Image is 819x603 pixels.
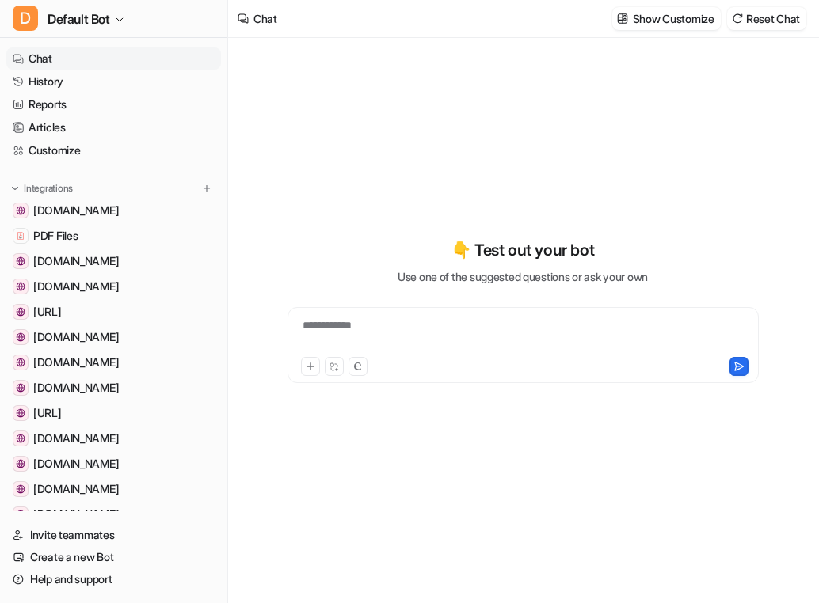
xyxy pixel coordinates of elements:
a: github.com[DOMAIN_NAME] [6,199,221,222]
a: meet.google.com[DOMAIN_NAME] [6,250,221,272]
span: [URL] [33,405,62,421]
a: Invite teammates [6,524,221,546]
img: amplitude.com [16,282,25,291]
a: mail.google.com[DOMAIN_NAME] [6,503,221,525]
img: www.figma.com [16,358,25,367]
span: Default Bot [48,8,110,30]
a: Chat [6,47,221,70]
a: Help and support [6,568,221,590]
a: Customize [6,139,221,161]
img: PDF Files [16,231,25,241]
img: meet.google.com [16,256,25,266]
button: Reset Chat [727,7,806,30]
img: github.com [16,206,25,215]
span: [DOMAIN_NAME] [33,456,119,472]
a: www.atlassian.com[DOMAIN_NAME] [6,377,221,399]
a: www.figma.com[DOMAIN_NAME] [6,351,221,374]
span: [DOMAIN_NAME] [33,203,119,218]
img: expand menu [10,183,21,194]
a: gorgiasio.webflow.io[DOMAIN_NAME] [6,427,221,449]
img: mail.google.com [16,510,25,519]
a: Articles [6,116,221,138]
img: www.intercom.com [16,459,25,468]
a: amplitude.com[DOMAIN_NAME] [6,275,221,298]
button: Integrations [6,180,78,196]
img: customize [617,13,628,25]
a: www.example.com[DOMAIN_NAME] [6,478,221,500]
span: [DOMAIN_NAME] [33,253,119,269]
p: 👇 Test out your bot [451,238,594,262]
a: PDF FilesPDF Files [6,225,221,247]
span: D [13,6,38,31]
div: Chat [253,10,277,27]
img: dashboard.eesel.ai [16,307,25,317]
span: [DOMAIN_NAME] [33,481,119,497]
img: menu_add.svg [201,183,212,194]
button: Show Customize [612,7,721,30]
span: [URL] [33,304,62,320]
p: Integrations [24,182,73,195]
p: Show Customize [633,10,714,27]
a: Reports [6,93,221,116]
span: [DOMAIN_NAME] [33,329,119,345]
a: dashboard.eesel.ai[URL] [6,301,221,323]
a: www.eesel.ai[URL] [6,402,221,424]
img: www.atlassian.com [16,383,25,393]
img: gorgiasio.webflow.io [16,434,25,443]
img: reset [732,13,743,25]
span: [DOMAIN_NAME] [33,380,119,396]
a: www.intercom.com[DOMAIN_NAME] [6,453,221,475]
a: History [6,70,221,93]
img: www.example.com [16,484,25,494]
p: Use one of the suggested questions or ask your own [398,268,648,285]
span: [DOMAIN_NAME] [33,355,119,370]
span: [DOMAIN_NAME] [33,430,119,446]
span: [DOMAIN_NAME] [33,506,119,522]
a: chatgpt.com[DOMAIN_NAME] [6,326,221,348]
span: [DOMAIN_NAME] [33,279,119,294]
img: www.eesel.ai [16,408,25,418]
span: PDF Files [33,228,78,244]
a: Create a new Bot [6,546,221,568]
img: chatgpt.com [16,332,25,342]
